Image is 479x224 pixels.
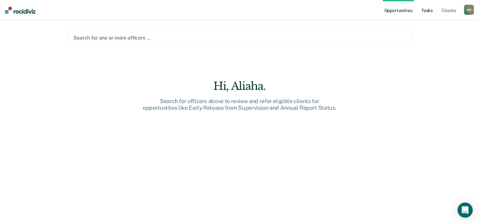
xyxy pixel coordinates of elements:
button: AW [464,5,474,15]
img: Recidiviz [5,7,35,14]
div: Search for officers above to review and refer eligible clients for opportunities like Early Relea... [138,98,341,111]
div: A W [464,5,474,15]
div: Hi, Aliaha. [138,80,341,93]
div: Open Intercom Messenger [457,202,473,218]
